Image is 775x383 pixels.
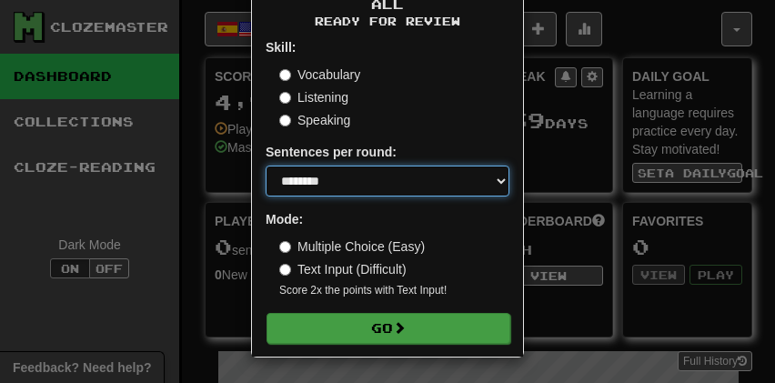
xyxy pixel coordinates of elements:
[279,92,291,104] input: Listening
[279,264,291,276] input: Text Input (Difficult)
[266,14,509,29] small: Ready for Review
[279,260,407,278] label: Text Input (Difficult)
[267,313,510,344] button: Go
[279,241,291,253] input: Multiple Choice (Easy)
[279,66,360,84] label: Vocabulary
[279,115,291,126] input: Speaking
[279,69,291,81] input: Vocabulary
[279,88,348,106] label: Listening
[279,237,425,256] label: Multiple Choice (Easy)
[279,111,350,129] label: Speaking
[266,40,296,55] strong: Skill:
[266,143,397,161] label: Sentences per round:
[279,283,509,298] small: Score 2x the points with Text Input !
[266,212,303,227] strong: Mode:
